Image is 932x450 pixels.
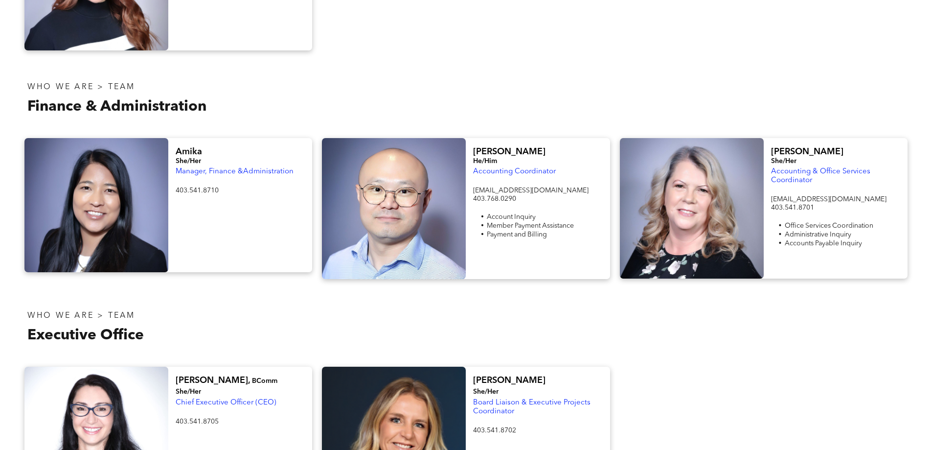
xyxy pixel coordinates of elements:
[27,83,135,91] span: WHO WE ARE > TEAM
[785,231,851,238] span: Administrative Inquiry
[27,328,144,343] span: Executive Office
[473,195,516,202] span: 403.768.0290
[473,187,589,194] span: [EMAIL_ADDRESS][DOMAIN_NAME]
[176,147,202,156] span: Amika
[771,168,870,184] span: Accounting & Office Services Coordinator
[27,99,206,114] span: Finance & Administration
[473,388,499,395] span: She/Her
[785,240,862,247] span: Accounts Payable Inquiry
[176,168,294,175] span: Manager, Finance &Administration
[176,158,201,165] span: She/Her
[785,222,873,229] span: Office Services Coordination
[473,147,546,156] span: [PERSON_NAME]
[473,427,516,434] span: 403.541.8702
[176,418,219,425] span: 403.541.8705
[487,222,574,229] span: Member Payment Assistance
[487,231,547,238] span: Payment and Billing
[473,168,556,175] span: Accounting Coordinator
[473,399,591,415] span: Board Liaison & Executive Projects Coordinator
[771,204,814,211] span: 403.541.8701
[771,147,843,156] span: [PERSON_NAME]
[473,158,497,165] span: He/Him
[487,213,536,220] span: Account Inquiry
[176,376,250,385] span: [PERSON_NAME],
[771,158,796,165] span: She/Her
[176,187,219,194] span: 403.541.8710
[27,312,135,320] span: WHO WE ARE > TEAM
[176,399,276,406] span: Chief Executive Officer (CEO)
[473,376,546,385] span: [PERSON_NAME]
[771,196,887,203] span: [EMAIL_ADDRESS][DOMAIN_NAME]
